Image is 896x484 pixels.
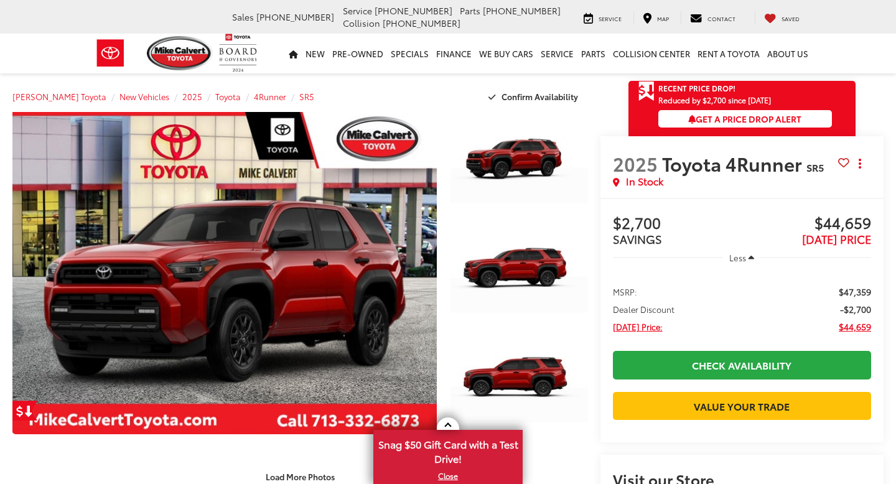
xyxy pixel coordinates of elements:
span: Sales [232,11,254,23]
span: Recent Price Drop! [658,83,735,93]
a: Contact [681,11,745,24]
a: Value Your Trade [613,392,871,420]
span: Parts [460,4,480,17]
a: Toyota [215,91,241,102]
img: 2025 Toyota 4Runner SR5 [449,111,589,216]
img: Toyota [87,33,134,73]
img: 2025 Toyota 4Runner SR5 [449,220,589,325]
a: Parts [577,34,609,73]
button: Confirm Availability [482,86,588,108]
span: MSRP: [613,286,637,298]
span: Contact [707,14,735,22]
span: Less [729,252,746,263]
span: [DATE] Price: [613,320,663,333]
img: 2025 Toyota 4Runner SR5 [449,330,589,435]
a: Service [574,11,631,24]
a: Finance [432,34,475,73]
span: Dealer Discount [613,303,674,315]
a: WE BUY CARS [475,34,537,73]
a: 2025 [182,91,202,102]
button: Less [723,246,760,269]
a: Get Price Drop Alert [12,401,37,421]
a: Specials [387,34,432,73]
a: Rent a Toyota [694,34,763,73]
a: Service [537,34,577,73]
span: $44,659 [839,320,871,333]
span: Snag $50 Gift Card with a Test Drive! [375,431,521,469]
a: [PERSON_NAME] Toyota [12,91,106,102]
span: Saved [782,14,800,22]
span: [PHONE_NUMBER] [383,17,460,29]
img: 2025 Toyota 4Runner SR5 [8,111,441,435]
span: SR5 [806,160,824,174]
a: 4Runner [254,91,286,102]
span: Service [599,14,622,22]
a: Check Availability [613,351,871,379]
span: -$2,700 [840,303,871,315]
span: [PHONE_NUMBER] [483,4,561,17]
button: Actions [849,152,871,174]
span: 2025 [613,150,658,177]
span: [DATE] PRICE [802,231,871,247]
a: Expand Photo 3 [450,332,588,434]
a: Expand Photo 1 [450,112,588,215]
span: Service [343,4,372,17]
span: [PHONE_NUMBER] [256,11,334,23]
a: Collision Center [609,34,694,73]
span: Get Price Drop Alert [638,81,655,102]
img: Mike Calvert Toyota [147,36,213,70]
a: New [302,34,329,73]
span: Get a Price Drop Alert [688,113,801,125]
span: Collision [343,17,380,29]
span: SAVINGS [613,231,662,247]
span: Confirm Availability [502,91,578,102]
span: $2,700 [613,215,742,233]
a: SR5 [299,91,314,102]
span: $44,659 [742,215,871,233]
span: Reduced by $2,700 since [DATE] [658,96,832,104]
a: About Us [763,34,812,73]
a: Get Price Drop Alert Recent Price Drop! [628,81,856,96]
span: Map [657,14,669,22]
a: Home [285,34,302,73]
a: Expand Photo 2 [450,221,588,324]
span: dropdown dots [859,159,861,169]
span: [PHONE_NUMBER] [375,4,452,17]
span: Toyota 4Runner [662,150,806,177]
a: Expand Photo 0 [12,112,437,434]
a: Map [633,11,678,24]
a: Pre-Owned [329,34,387,73]
span: In Stock [626,174,663,188]
a: New Vehicles [119,91,169,102]
span: $47,359 [839,286,871,298]
a: My Saved Vehicles [755,11,809,24]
